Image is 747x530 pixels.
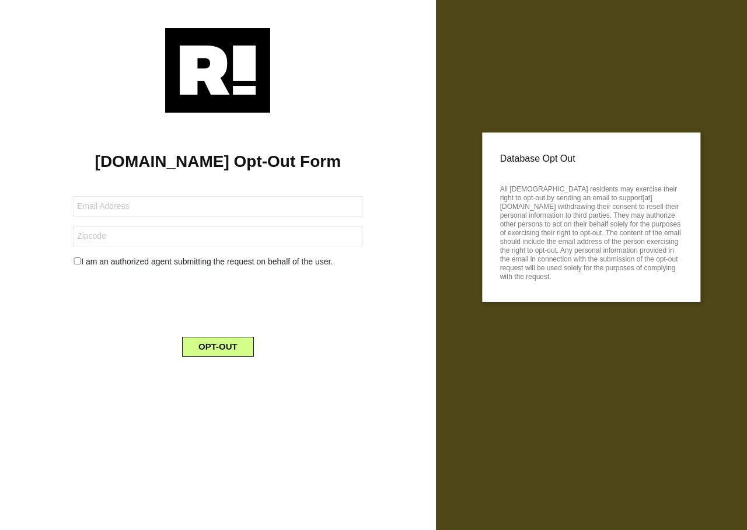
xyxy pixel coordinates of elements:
[500,182,683,281] p: All [DEMOGRAPHIC_DATA] residents may exercise their right to opt-out by sending an email to suppo...
[74,196,362,217] input: Email Address
[500,150,683,168] p: Database Opt Out
[18,152,418,172] h1: [DOMAIN_NAME] Opt-Out Form
[74,226,362,246] input: Zipcode
[65,256,371,268] div: I am an authorized agent submitting the request on behalf of the user.
[182,337,254,357] button: OPT-OUT
[165,28,270,113] img: Retention.com
[129,277,306,323] iframe: reCAPTCHA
